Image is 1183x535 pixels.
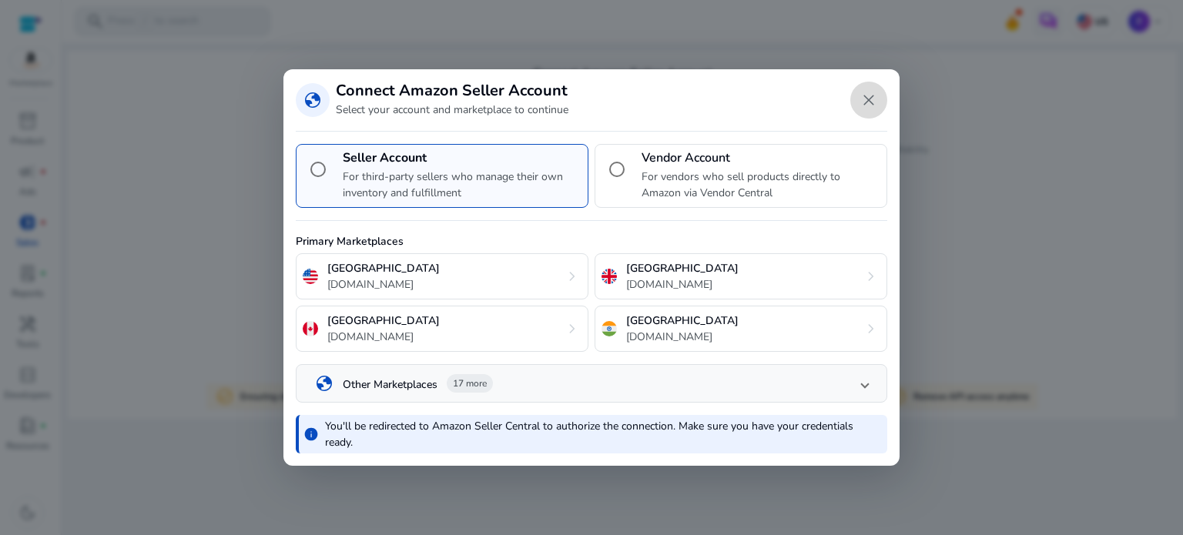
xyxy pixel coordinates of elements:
img: ca.svg [303,321,318,336]
span: globe [315,374,333,393]
img: uk.svg [602,269,617,284]
span: chevron_right [862,267,880,286]
h3: Connect Amazon Seller Account [336,82,568,100]
img: us.svg [303,269,318,284]
p: [GEOGRAPHIC_DATA] [626,313,739,329]
span: globe [303,91,322,109]
p: Primary Marketplaces [296,233,887,249]
span: chevron_right [862,319,880,338]
p: [GEOGRAPHIC_DATA] [626,260,739,276]
img: in.svg [602,321,617,336]
p: For third-party sellers who manage their own inventory and fulfillment [343,169,581,201]
span: 17 more [453,377,487,390]
span: info [303,426,319,442]
p: [DOMAIN_NAME] [626,329,739,345]
p: For vendors who sell products directly to Amazon via Vendor Central [642,169,880,201]
p: You'll be redirected to Amazon Seller Central to authorize the connection. Make sure you have you... [325,418,878,450]
p: [GEOGRAPHIC_DATA] [327,313,440,329]
mat-expansion-panel-header: globeOther Marketplaces17 more [297,365,886,402]
p: Select your account and marketplace to continue [336,102,568,118]
p: [GEOGRAPHIC_DATA] [327,260,440,276]
span: chevron_right [563,267,581,286]
button: Close dialog [850,82,887,119]
p: [DOMAIN_NAME] [327,276,440,293]
span: chevron_right [563,319,581,338]
p: Other Marketplaces [343,376,437,393]
p: [DOMAIN_NAME] [327,329,440,345]
h4: Seller Account [343,151,581,166]
p: [DOMAIN_NAME] [626,276,739,293]
h4: Vendor Account [642,151,880,166]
